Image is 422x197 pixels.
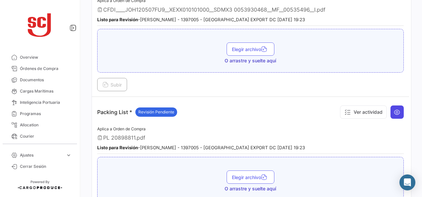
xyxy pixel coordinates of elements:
[227,42,274,56] button: Elegir archivo
[103,82,122,88] span: Subir
[97,145,138,150] b: Listo para Revisión
[97,145,305,150] small: - [PERSON_NAME] - 1397005 - [GEOGRAPHIC_DATA] EXPORT DC [DATE] 19:23
[20,77,72,83] span: Documentos
[340,105,387,119] button: Ver actividad
[20,122,72,128] span: Allocation
[103,134,145,141] span: PL 20898811.pdf
[23,8,56,41] img: scj_logo1.svg
[97,78,127,91] button: Subir
[20,152,63,158] span: Ajustes
[20,99,72,105] span: Inteligencia Portuaria
[103,6,325,13] span: CFDI____JOH120507FU9__XEXX010101000__SDMX3 0053930468__MF__00535496__I.pdf
[20,133,72,139] span: Courier
[20,54,72,60] span: Overview
[225,57,276,64] span: O arrastre y suelte aquí
[5,63,74,74] a: Órdenes de Compra
[97,17,138,22] b: Listo para Revisión
[5,86,74,97] a: Cargas Marítimas
[97,126,146,131] span: Aplica a Orden de Compra
[20,111,72,117] span: Programas
[5,131,74,142] a: Courier
[225,185,276,192] span: O arrastre y suelte aquí
[97,17,305,22] small: - [PERSON_NAME] - 1397005 - [GEOGRAPHIC_DATA] EXPORT DC [DATE] 19:23
[232,174,269,180] span: Elegir archivo
[20,164,72,169] span: Cerrar Sesión
[227,170,274,184] button: Elegir archivo
[138,109,174,115] span: Revisión Pendiente
[5,108,74,119] a: Programas
[5,119,74,131] a: Allocation
[5,97,74,108] a: Inteligencia Portuaria
[20,88,72,94] span: Cargas Marítimas
[20,66,72,72] span: Órdenes de Compra
[97,107,177,117] p: Packing List *
[5,52,74,63] a: Overview
[399,174,415,190] div: Abrir Intercom Messenger
[232,46,269,52] span: Elegir archivo
[5,74,74,86] a: Documentos
[66,152,72,158] span: expand_more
